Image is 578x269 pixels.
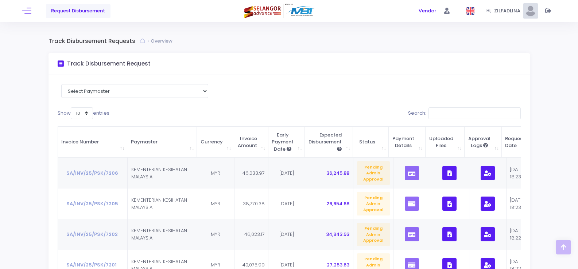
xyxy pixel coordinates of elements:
[507,189,541,219] td: [DATE] 18:23:11
[243,261,265,268] span: 40,075.99
[465,127,502,158] th: Approval Logs <span data-skin="dark" data-toggle="kt-tooltip" data-placement="bottom" title="" da...
[442,197,457,211] button: Click to View, Upload, Download, and Delete Documents List
[305,127,353,158] th: Expected Disbursement : activate to sort column ascending
[244,231,265,238] span: 46,023.17
[197,127,234,158] th: Currency : activate to sort column ascending
[61,228,123,241] button: SA/INV/25/PSK/7202
[61,197,123,211] button: SA/INV/25/PSK/7205
[357,192,390,215] span: Pending Admin Approval
[481,227,495,241] button: Click View Approval Logs
[357,161,390,185] span: Pending Admin Approval
[494,7,523,15] span: ZILFADLINA
[58,127,128,158] th: Invoice Number : activate to sort column ascending
[481,197,495,211] button: Click View Approval Logs
[326,170,349,177] span: 36,245.88
[481,166,495,180] button: Click View Approval Logs
[197,189,234,219] td: MYR
[61,166,123,180] button: SA/INV/25/PSK/7206
[268,158,305,188] td: [DATE]
[408,107,521,119] label: Search:
[523,3,538,19] img: Pic
[326,200,349,207] span: 29,954.68
[197,219,234,250] td: MYR
[419,7,436,15] span: Vendor
[353,127,389,158] th: Status : activate to sort column ascending
[131,197,187,211] span: KEMENTERIAN KESIHATAN MALAYSIA
[151,37,174,45] a: Overview
[428,107,521,119] input: Search:
[326,231,349,238] span: 34,943.93
[268,189,305,219] td: [DATE]
[507,219,541,250] td: [DATE] 18:22:45
[442,166,457,180] button: Click to View, Upload, Download, and Delete Documents List
[49,38,140,45] h3: Track Disbursement Requests
[127,127,197,158] th: Paymaster: activate to sort column ascending
[268,219,305,250] td: [DATE]
[51,7,105,15] span: Request Disbursement
[486,8,494,14] span: Hi,
[46,4,110,18] a: Request Disbursement
[389,127,426,158] th: Payment Details : activate to sort column ascending
[426,127,465,158] th: Uploaded Files : activate to sort column ascending
[234,127,268,158] th: Invoice Amount : activate to sort column ascending
[71,107,93,119] select: Showentries
[327,261,349,268] span: 27,253.63
[243,200,265,207] span: 38,770.38
[244,4,315,19] img: Logo
[502,127,536,158] th: Request Date : activate to sort column ascending
[131,227,187,241] span: KEMENTERIAN KESIHATAN MALAYSIA
[442,227,457,241] button: Click to View, Upload, Download, and Delete Documents List
[58,107,109,119] label: Show entries
[67,60,151,67] h3: Track Disbursement Request
[131,166,187,180] span: KEMENTERIAN KESIHATAN MALAYSIA
[197,158,234,188] td: MYR
[243,170,265,177] span: 46,033.97
[357,223,390,246] span: Pending Admin Approval
[268,127,305,158] th: Early Payment Date : activate to sort column ascending
[507,158,541,188] td: [DATE] 18:23:28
